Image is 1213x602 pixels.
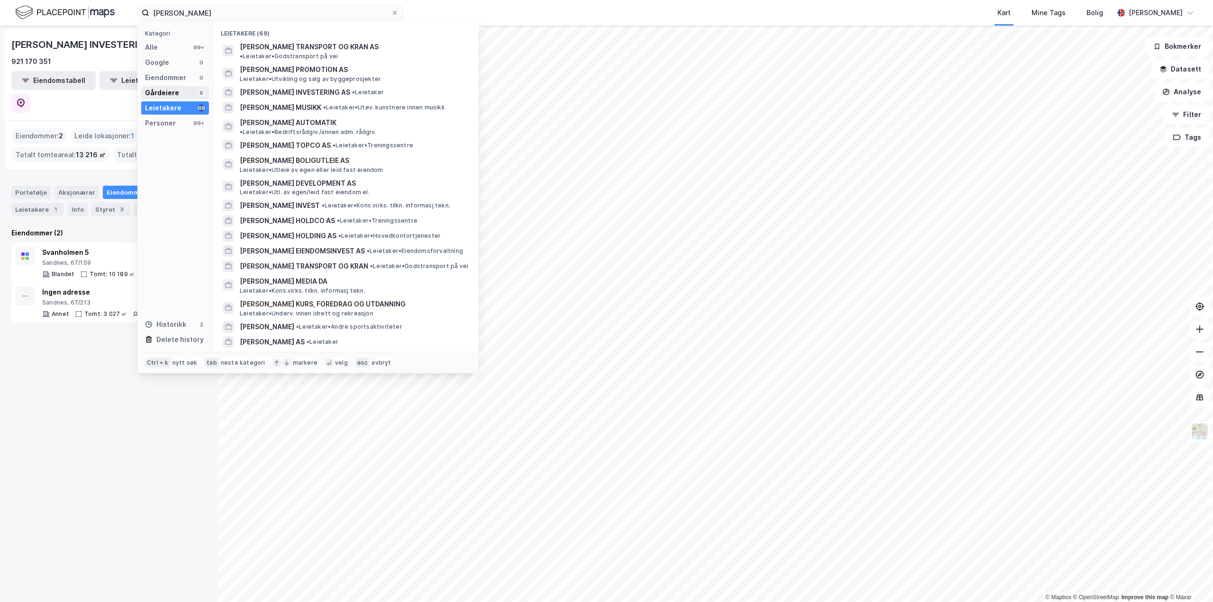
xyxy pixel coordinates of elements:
div: Ctrl + k [145,358,171,368]
div: Leide lokasjoner : [71,128,138,144]
span: [PERSON_NAME] HOLDCO AS [240,215,335,226]
div: 1 [51,205,60,214]
span: Leietaker • Utvikling og salg av byggeprosjekter [240,75,381,83]
span: • [337,217,340,224]
div: Eiendommer (2) [11,227,207,239]
span: [PERSON_NAME] [240,321,294,332]
iframe: Chat Widget [1166,557,1213,602]
span: • [333,142,335,149]
div: 9 [198,89,205,97]
div: 0 [198,74,205,81]
span: Leietaker • Treningssentre [337,217,417,225]
div: Google [145,57,169,68]
span: Leietaker • Godstransport på vei [370,262,468,270]
div: [PERSON_NAME] [1129,7,1183,18]
span: [PERSON_NAME] INVEST [240,200,320,211]
span: Leietaker • Utl. av egen/leid fast eiendom el. [240,189,370,196]
div: 3 [117,205,127,214]
div: velg [335,359,348,367]
span: [PERSON_NAME] DEVELOPMENT AS [240,178,467,189]
span: Leietaker [307,338,338,346]
span: [PERSON_NAME] TOPCO AS [240,140,331,151]
span: 2 [59,130,63,142]
div: Info [68,203,88,216]
a: Improve this map [1122,594,1168,601]
div: Kategori [145,30,209,37]
div: 99+ [192,119,205,127]
span: 13 216 ㎡ [76,149,106,161]
div: Totalt byggareal : [113,147,204,162]
span: Leietaker • Utleie av egen eller leid fast eiendom [240,166,383,174]
div: Sandnes, 67/159 [42,259,183,267]
button: Tags [1165,128,1209,147]
span: [PERSON_NAME] MUSIKK [240,102,321,113]
span: [PERSON_NAME] INVESTERING AS [240,87,350,98]
div: Portefølje [11,186,51,199]
span: [PERSON_NAME] BOLIGUTLEIE AS [240,155,467,166]
a: OpenStreetMap [1073,594,1119,601]
div: tab [205,358,219,368]
button: Bokmerker [1145,37,1209,56]
span: [PERSON_NAME] AUTOMATIK [240,117,336,128]
div: Ingen adresse [42,287,181,298]
div: Mine Tags [1032,7,1066,18]
span: Leietaker • Hovedkontortjenester [338,232,441,240]
span: Leietaker • Bedriftsrådgiv./annen adm. rådgiv. [240,128,376,136]
div: Styret [91,203,130,216]
span: • [322,202,325,209]
div: Eiendommer : [12,128,67,144]
div: 921 170 351 [11,56,51,67]
div: Delete history [156,334,204,345]
div: Svanholmen 5 [42,247,183,258]
span: [PERSON_NAME] EIENDOMSINVEST AS [240,245,365,257]
div: Personer [145,117,176,129]
div: Leietakere (69) [213,22,479,39]
span: • [352,89,355,96]
span: [PERSON_NAME] KURS, FOREDRAG OG UTDANNING [240,298,467,310]
div: esc [355,358,370,368]
span: Leietaker • Kons.virks. tilkn. informasj.tekn. [240,287,365,295]
div: 0 [198,59,205,66]
span: Leietaker • Kons.virks. tilkn. informasj.tekn. [322,202,450,209]
span: Leietaker • Andre sportsaktiviteter [296,323,402,331]
div: markere [293,359,317,367]
span: 1 [131,130,134,142]
div: Annet [52,310,69,318]
span: • [296,323,299,330]
button: Datasett [1151,60,1209,79]
button: Filter [1164,105,1209,124]
div: nytt søk [172,359,198,367]
span: Leietaker [352,89,384,96]
img: Z [1191,422,1209,440]
div: [PERSON_NAME] INVESTERING AS [11,37,167,52]
div: 2 [198,321,205,328]
div: Eiendommer [103,186,161,199]
span: Leietaker • Godstransport på vei [240,53,338,60]
span: • [240,128,243,135]
div: Kart [997,7,1011,18]
input: Søk på adresse, matrikkel, gårdeiere, leietakere eller personer [149,6,391,20]
div: Sandnes, 67/213 [42,299,181,306]
div: neste kategori [221,359,265,367]
span: [PERSON_NAME] HOLDING AS [240,230,336,242]
span: [PERSON_NAME] TRANSPORT OG KRAN [240,261,368,272]
div: Leietakere [11,203,64,216]
span: • [240,53,243,60]
span: • [323,104,326,111]
div: Gårdeiere [145,87,179,99]
div: Historikk [145,319,186,330]
span: Leietaker • Treningssentre [333,142,413,149]
span: [PERSON_NAME] AS [240,336,305,348]
img: logo.f888ab2527a4732fd821a326f86c7f29.svg [15,4,115,21]
button: Analyse [1154,82,1209,101]
div: Blandet [52,270,74,278]
div: Leietakere [145,102,181,114]
span: Leietaker • Utøv. kunstnere innen musikk [323,104,445,111]
span: Leietaker • Eiendomsforvaltning [367,247,463,255]
span: • [307,338,309,345]
div: Totalt tomteareal : [12,147,109,162]
div: Eiendommer [145,72,186,83]
div: Tomt: 10 189 ㎡ [90,270,135,278]
span: Leietaker • Underv. innen idrett og rekreasjon [240,310,373,317]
